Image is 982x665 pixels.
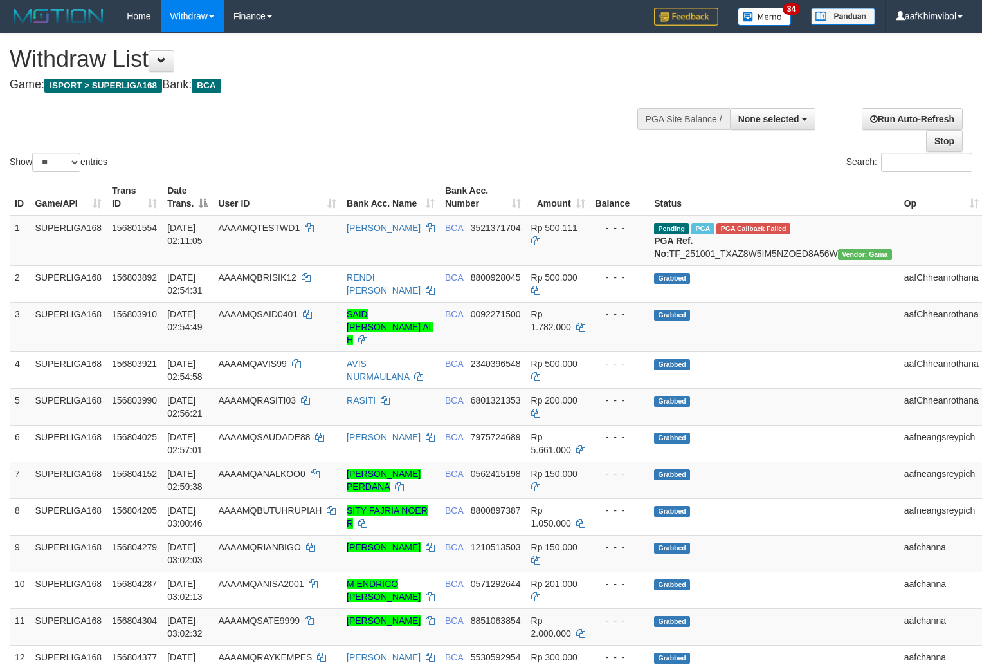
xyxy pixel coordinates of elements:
[112,505,157,516] span: 156804205
[10,179,30,216] th: ID
[596,271,644,284] div: - - -
[218,615,300,626] span: AAAAMQSATE9999
[654,433,690,444] span: Grabbed
[112,272,157,283] span: 156803892
[531,542,577,552] span: Rp 150.000
[10,535,30,572] td: 9
[347,505,428,529] a: SITY FAJRIA NOER R
[445,505,463,516] span: BCA
[590,179,650,216] th: Balance
[730,108,815,130] button: None selected
[44,79,162,93] span: ISPORT > SUPERLIGA168
[654,616,690,627] span: Grabbed
[445,272,463,283] span: BCA
[471,359,521,369] span: Copy 2340396548 to clipboard
[10,425,30,462] td: 6
[691,223,714,234] span: Marked by aafseijuro
[30,265,107,302] td: SUPERLIGA168
[112,359,157,369] span: 156803921
[531,223,577,233] span: Rp 500.111
[167,505,203,529] span: [DATE] 03:00:46
[10,498,30,535] td: 8
[445,359,463,369] span: BCA
[341,179,440,216] th: Bank Acc. Name: activate to sort column ascending
[10,6,107,26] img: MOTION_logo.png
[218,542,300,552] span: AAAAMQRIANBIGO
[526,179,590,216] th: Amount: activate to sort column ascending
[167,395,203,418] span: [DATE] 02:56:21
[10,216,30,266] td: 1
[347,432,421,442] a: [PERSON_NAME]
[596,221,644,234] div: - - -
[654,543,690,554] span: Grabbed
[654,310,690,321] span: Grabbed
[30,216,107,266] td: SUPERLIGA168
[218,505,322,516] span: AAAAMQBUTUHRUPIAH
[654,653,690,664] span: Grabbed
[112,542,157,552] span: 156804279
[531,272,577,283] span: Rp 500.000
[471,579,521,589] span: Copy 0571292644 to clipboard
[445,615,463,626] span: BCA
[445,309,463,319] span: BCA
[218,359,286,369] span: AAAAMQAVIS99
[596,357,644,370] div: - - -
[107,179,162,216] th: Trans ID: activate to sort column ascending
[862,108,963,130] a: Run Auto-Refresh
[10,462,30,498] td: 7
[112,432,157,442] span: 156804025
[112,615,157,626] span: 156804304
[738,114,799,124] span: None selected
[167,432,203,455] span: [DATE] 02:57:01
[30,462,107,498] td: SUPERLIGA168
[218,272,296,283] span: AAAAMQBRISIK12
[596,614,644,627] div: - - -
[654,579,690,590] span: Grabbed
[30,498,107,535] td: SUPERLIGA168
[30,608,107,645] td: SUPERLIGA168
[347,615,421,626] a: [PERSON_NAME]
[471,542,521,552] span: Copy 1210513503 to clipboard
[347,272,421,295] a: RENDI [PERSON_NAME]
[654,359,690,370] span: Grabbed
[654,396,690,407] span: Grabbed
[218,469,305,479] span: AAAAMQANALKOO0
[838,249,892,260] span: Vendor URL: https://trx31.1velocity.biz
[531,395,577,406] span: Rp 200.000
[445,395,463,406] span: BCA
[445,542,463,552] span: BCA
[112,309,157,319] span: 156803910
[654,236,693,259] b: PGA Ref. No:
[471,272,521,283] span: Copy 8800928045 to clipboard
[167,223,203,246] span: [DATE] 02:11:05
[167,272,203,295] span: [DATE] 02:54:31
[738,8,792,26] img: Button%20Memo.svg
[30,179,107,216] th: Game/API: activate to sort column ascending
[10,608,30,645] td: 11
[531,505,571,529] span: Rp 1.050.000
[649,216,898,266] td: TF_251001_TXAZ8W5IM5NZOED8A56W
[347,309,433,345] a: SAID [PERSON_NAME] AL H
[347,469,421,492] a: [PERSON_NAME] PERDANA
[637,108,730,130] div: PGA Site Balance /
[10,351,30,388] td: 4
[471,615,521,626] span: Copy 8851063854 to clipboard
[471,395,521,406] span: Copy 6801321353 to clipboard
[347,223,421,233] a: [PERSON_NAME]
[167,309,203,332] span: [DATE] 02:54:49
[347,359,409,382] a: AVIS NURMAULANA
[445,579,463,589] span: BCA
[471,223,521,233] span: Copy 3521371704 to clipboard
[347,652,421,662] a: [PERSON_NAME]
[167,615,203,639] span: [DATE] 03:02:32
[112,579,157,589] span: 156804287
[783,3,800,15] span: 34
[162,179,213,216] th: Date Trans.: activate to sort column descending
[881,153,972,172] input: Search:
[112,395,157,406] span: 156803990
[445,432,463,442] span: BCA
[445,223,463,233] span: BCA
[218,223,300,233] span: AAAAMQTESTWD1
[112,223,157,233] span: 156801554
[30,535,107,572] td: SUPERLIGA168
